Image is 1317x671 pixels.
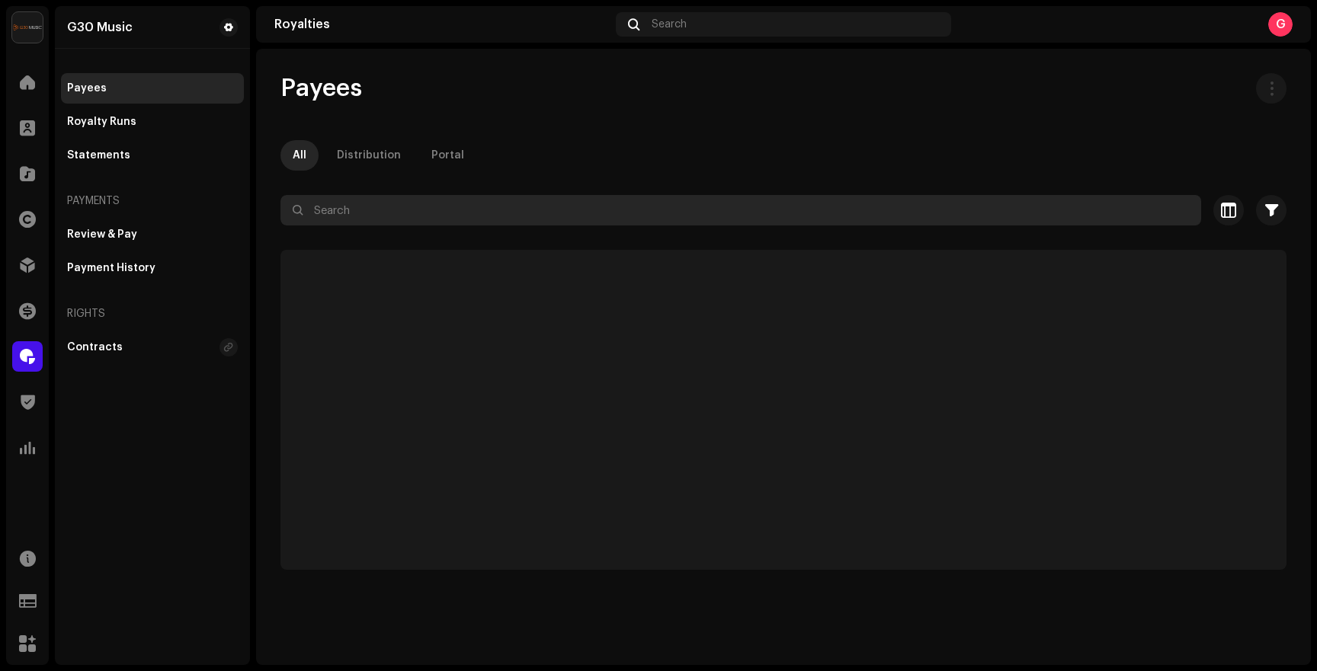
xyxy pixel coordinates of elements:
div: Payment History [67,262,155,274]
div: Review & Pay [67,228,137,241]
div: Portal [431,140,464,171]
re-m-nav-item: Payees [61,73,244,104]
span: Search [652,18,687,30]
div: Royalty Runs [67,116,136,128]
img: 0c83fa6b-fe7a-4d9f-997f-5ab2fec308a3 [12,12,43,43]
re-m-nav-item: Contracts [61,332,244,363]
div: Payees [67,82,107,94]
input: Search [280,195,1201,225]
re-m-nav-item: Review & Pay [61,219,244,250]
re-m-nav-item: Royalty Runs [61,107,244,137]
re-a-nav-header: Payments [61,183,244,219]
div: All [293,140,306,171]
div: G30 Music [67,21,133,34]
re-m-nav-item: Payment History [61,253,244,283]
div: Royalties [274,18,610,30]
span: Payees [280,73,362,104]
div: Distribution [337,140,401,171]
div: Statements [67,149,130,161]
re-a-nav-header: Rights [61,296,244,332]
re-m-nav-item: Statements [61,140,244,171]
div: G [1268,12,1293,37]
div: Contracts [67,341,123,353]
